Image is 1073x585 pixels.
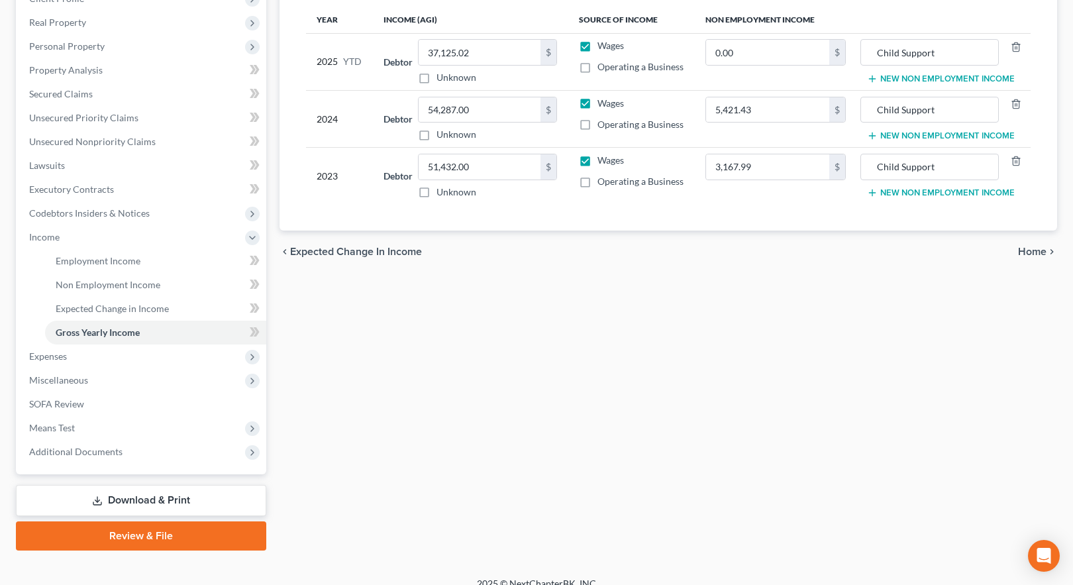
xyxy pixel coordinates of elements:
span: Lawsuits [29,160,65,171]
input: Source of Income [868,97,992,123]
button: Home chevron_right [1018,246,1057,257]
span: Unsecured Priority Claims [29,112,138,123]
span: Expected Change in Income [290,246,422,257]
div: $ [540,97,556,123]
span: Operating a Business [597,119,684,130]
a: Secured Claims [19,82,266,106]
span: Miscellaneous [29,374,88,386]
div: 2024 [317,97,362,142]
span: Unsecured Nonpriority Claims [29,136,156,147]
span: Secured Claims [29,88,93,99]
th: Source of Income [568,7,695,33]
span: Executory Contracts [29,184,114,195]
div: 2023 [317,154,362,199]
input: 0.00 [419,40,540,65]
input: 0.00 [706,40,829,65]
span: Personal Property [29,40,105,52]
a: Unsecured Nonpriority Claims [19,130,266,154]
span: Means Test [29,422,75,433]
i: chevron_right [1047,246,1057,257]
label: Unknown [436,71,476,84]
span: Operating a Business [597,176,684,187]
label: Unknown [436,186,476,199]
input: 0.00 [706,154,829,180]
span: Employment Income [56,255,140,266]
a: Executory Contracts [19,178,266,201]
input: Source of Income [868,40,992,65]
span: SOFA Review [29,398,84,409]
a: Non Employment Income [45,273,266,297]
th: Income (AGI) [373,7,569,33]
input: 0.00 [706,97,829,123]
div: $ [829,97,845,123]
button: New Non Employment Income [867,74,1015,84]
span: Wages [597,154,624,166]
button: New Non Employment Income [867,187,1015,198]
span: Gross Yearly Income [56,327,140,338]
a: Expected Change in Income [45,297,266,321]
div: $ [829,154,845,180]
div: $ [540,154,556,180]
span: Codebtors Insiders & Notices [29,207,150,219]
label: Debtor [383,169,413,183]
div: Open Intercom Messenger [1028,540,1060,572]
a: Unsecured Priority Claims [19,106,266,130]
div: $ [540,40,556,65]
th: Non Employment Income [695,7,1031,33]
label: Debtor [383,112,413,126]
span: Additional Documents [29,446,123,457]
a: Lawsuits [19,154,266,178]
span: Expenses [29,350,67,362]
span: Home [1018,246,1047,257]
span: Operating a Business [597,61,684,72]
label: Unknown [436,128,476,141]
span: Real Property [29,17,86,28]
a: Employment Income [45,249,266,273]
span: Non Employment Income [56,279,160,290]
a: SOFA Review [19,392,266,416]
span: Expected Change in Income [56,303,169,314]
label: Debtor [383,55,413,69]
input: 0.00 [419,97,540,123]
th: Year [306,7,373,33]
div: $ [829,40,845,65]
input: 0.00 [419,154,540,180]
button: chevron_left Expected Change in Income [280,246,422,257]
button: New Non Employment Income [867,131,1015,141]
span: Income [29,231,60,242]
div: 2025 [317,39,362,84]
input: Source of Income [868,154,992,180]
span: YTD [343,55,362,68]
span: Wages [597,97,624,109]
span: Wages [597,40,624,51]
span: Property Analysis [29,64,103,76]
a: Property Analysis [19,58,266,82]
i: chevron_left [280,246,290,257]
a: Review & File [16,521,266,551]
a: Gross Yearly Income [45,321,266,345]
a: Download & Print [16,485,266,516]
